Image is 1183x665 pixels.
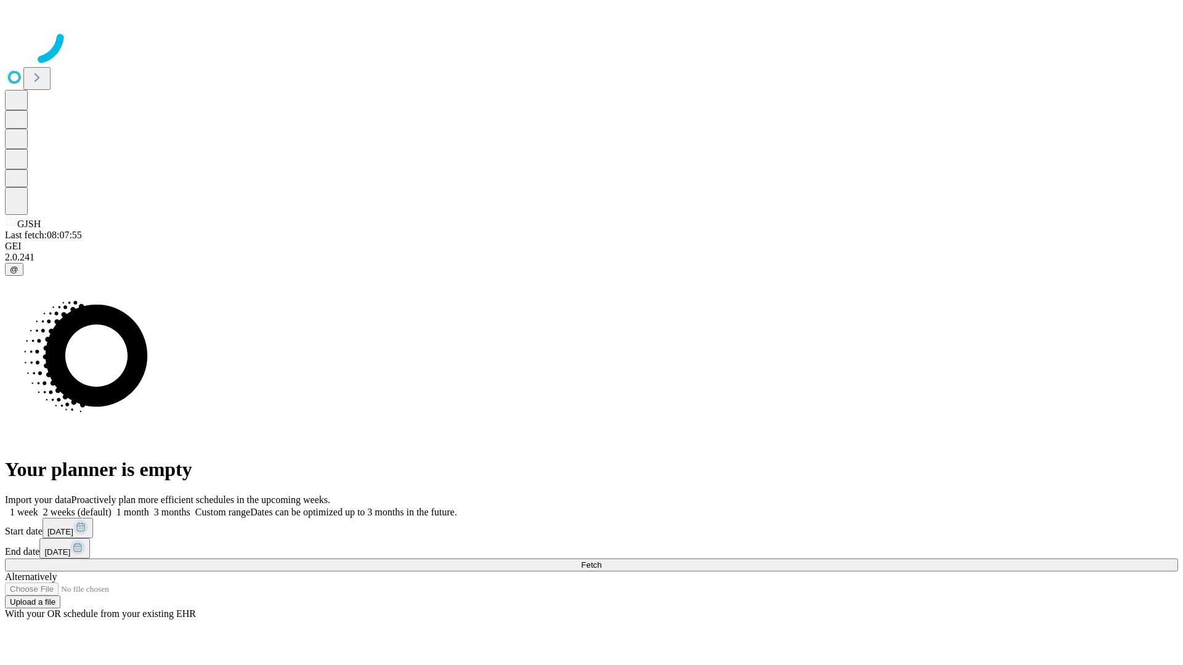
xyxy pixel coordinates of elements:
[581,560,601,570] span: Fetch
[47,527,73,536] span: [DATE]
[116,507,149,517] span: 1 month
[43,518,93,538] button: [DATE]
[5,571,57,582] span: Alternatively
[10,507,38,517] span: 1 week
[17,219,41,229] span: GJSH
[5,230,82,240] span: Last fetch: 08:07:55
[5,608,196,619] span: With your OR schedule from your existing EHR
[5,241,1178,252] div: GEI
[5,595,60,608] button: Upload a file
[5,458,1178,481] h1: Your planner is empty
[71,494,330,505] span: Proactively plan more efficient schedules in the upcoming weeks.
[39,538,90,558] button: [DATE]
[5,494,71,505] span: Import your data
[5,263,23,276] button: @
[5,558,1178,571] button: Fetch
[195,507,250,517] span: Custom range
[154,507,190,517] span: 3 months
[250,507,457,517] span: Dates can be optimized up to 3 months in the future.
[5,252,1178,263] div: 2.0.241
[5,538,1178,558] div: End date
[5,518,1178,538] div: Start date
[43,507,112,517] span: 2 weeks (default)
[44,547,70,557] span: [DATE]
[10,265,18,274] span: @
